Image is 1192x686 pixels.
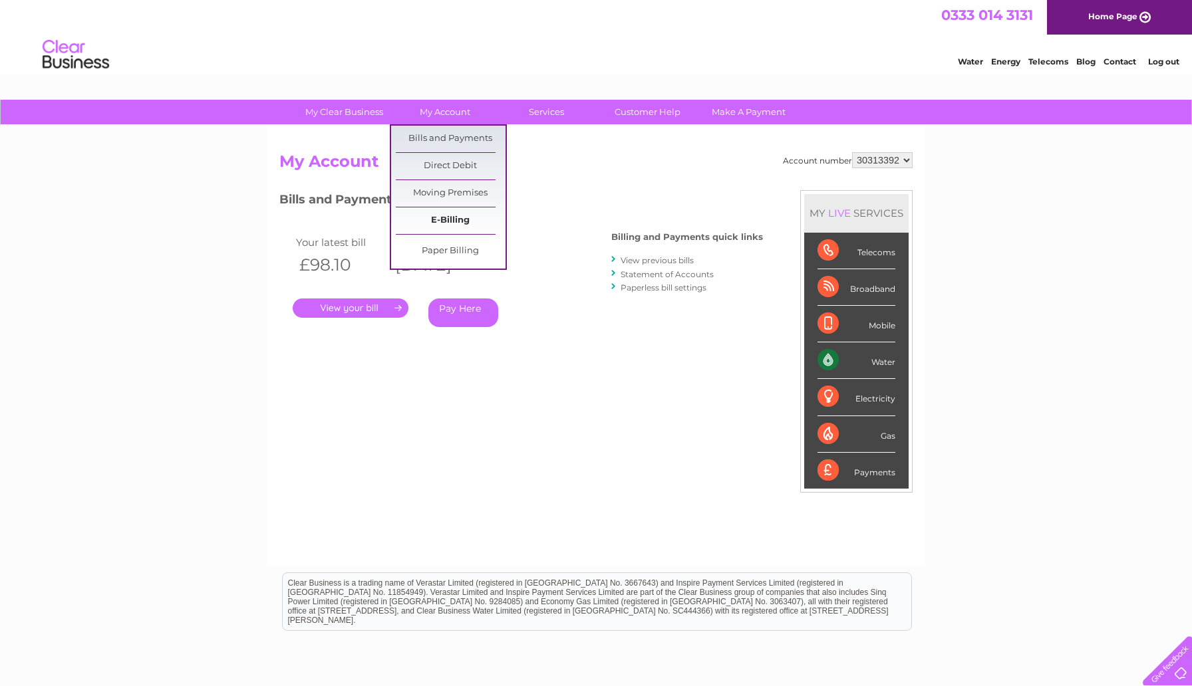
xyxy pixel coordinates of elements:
[396,126,506,152] a: Bills and Payments
[804,194,909,232] div: MY SERVICES
[818,233,895,269] div: Telecoms
[818,306,895,342] div: Mobile
[396,153,506,179] a: Direct Debit
[991,57,1020,66] a: Energy
[293,298,408,318] a: .
[396,238,506,265] a: Paper Billing
[621,255,694,265] a: View previous bills
[293,233,388,251] td: Your latest bill
[492,100,601,124] a: Services
[396,207,506,234] a: E-Billing
[293,251,388,279] th: £98.10
[958,57,983,66] a: Water
[390,100,500,124] a: My Account
[818,379,895,415] div: Electricity
[388,251,484,279] th: [DATE]
[289,100,399,124] a: My Clear Business
[1104,57,1136,66] a: Contact
[279,190,763,213] h3: Bills and Payments
[818,416,895,453] div: Gas
[621,283,706,292] a: Paperless bill settings
[818,453,895,489] div: Payments
[818,342,895,379] div: Water
[42,35,110,75] img: logo.png
[388,233,484,251] td: Invoice date
[396,180,506,207] a: Moving Premises
[1028,57,1068,66] a: Telecoms
[825,207,853,219] div: LIVE
[1076,57,1096,66] a: Blog
[621,269,714,279] a: Statement of Accounts
[611,232,763,242] h4: Billing and Payments quick links
[279,152,913,177] h2: My Account
[694,100,804,124] a: Make A Payment
[1148,57,1179,66] a: Log out
[783,152,913,168] div: Account number
[941,7,1033,23] a: 0333 014 3131
[818,269,895,306] div: Broadband
[593,100,702,124] a: Customer Help
[283,7,911,64] div: Clear Business is a trading name of Verastar Limited (registered in [GEOGRAPHIC_DATA] No. 3667643...
[428,298,498,327] a: Pay Here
